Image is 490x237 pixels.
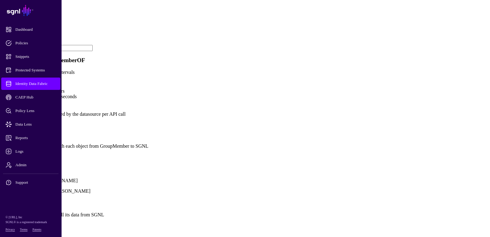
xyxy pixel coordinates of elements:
[1,105,60,117] a: Policy Lens
[6,148,66,155] span: Logs
[2,111,488,117] div: The number of records returned by the datasource per API call
[6,220,56,225] p: SGNL® is a registered trademark
[2,165,488,172] h3: Details
[6,121,66,127] span: Data Lens
[4,4,58,17] a: SGNL
[2,70,488,75] p: Data imported at scheduled intervals
[2,88,488,99] div: Sync Frequency: Every 1 hours API Call Frequency: Every 1 seconds
[2,143,488,149] p: Set the attributes that sync with each object from GroupMember to SGNL
[1,91,60,103] a: CAEP Hub
[2,57,488,64] h3: Scheduled Sync from MemberOF
[1,145,60,158] a: Logs
[32,228,41,231] a: Patents
[6,135,66,141] span: Reports
[2,131,488,138] div: Attributes
[6,94,66,100] span: CAEP Hub
[6,81,66,87] span: Identity Data Fabric
[6,228,15,231] a: Privacy
[2,199,488,206] h3: Remove Entity
[6,215,56,220] p: © [URL], Inc
[6,54,66,60] span: Snippets
[6,40,66,46] span: Policies
[46,188,90,194] app-identifier: [PERSON_NAME]
[1,23,60,36] a: Dashboard
[1,50,60,63] a: Snippets
[6,108,66,114] span: Policy Lens
[1,37,60,49] a: Policies
[2,212,488,218] p: Remove GroupMember and all its data from SGNL
[6,179,66,186] span: Support
[20,228,28,231] a: Terms
[1,159,60,171] a: Admin
[1,64,60,76] a: Protected Systems
[6,67,66,73] span: Protected Systems
[1,132,60,144] a: Reports
[1,78,60,90] a: Identity Data Fabric
[6,162,66,168] span: Admin
[6,26,66,33] span: Dashboard
[1,118,60,131] a: Data Lens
